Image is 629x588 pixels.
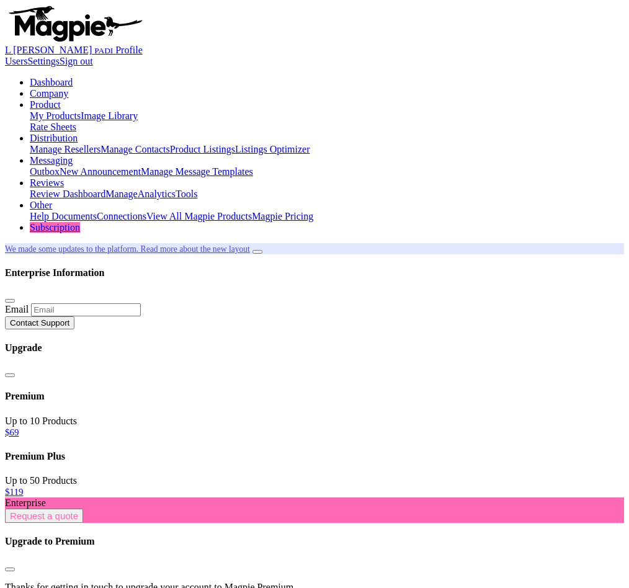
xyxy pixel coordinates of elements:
div: Enterprise [5,497,624,509]
button: Request a quote [5,509,83,523]
input: Email [31,303,141,316]
label: Email [5,304,29,314]
a: Company [30,88,68,99]
h4: Enterprise Information [5,267,624,278]
div: Up to 10 Products [5,416,624,427]
a: Magpie Pricing [252,211,313,221]
img: logo-ab69f6fb50320c5b225c76a69d11143b.png [5,5,145,42]
button: Close [5,568,15,571]
a: Settings [27,56,60,66]
a: $119 [5,487,23,497]
button: Close [5,299,15,303]
h4: Premium Plus [5,451,624,462]
h4: Upgrade to Premium [5,536,624,547]
small: PADI [94,46,113,55]
span: L [5,45,11,55]
a: Manage [105,189,138,199]
a: View All Magpie Products [146,211,252,221]
a: Other [30,200,52,210]
button: Close [5,373,15,377]
a: Profile [115,45,143,55]
button: Close announcement [252,250,262,254]
h4: Upgrade [5,342,624,354]
a: New Announcement [60,166,141,177]
a: Dashboard [30,77,73,87]
a: Messaging [30,155,73,166]
span: [PERSON_NAME] [13,45,92,55]
a: Sign out [60,56,93,66]
span: Request a quote [10,510,78,521]
a: Manage Contacts [100,144,170,154]
a: Review Dashboard [30,189,105,199]
a: $69 [5,427,19,437]
a: Product [30,99,61,110]
h4: Premium [5,391,624,402]
a: Distribution [30,133,78,143]
a: Rate Sheets [30,122,76,132]
a: Analytics [138,189,176,199]
a: Users [5,56,27,66]
button: Contact Support [5,316,74,329]
a: Manage Resellers [30,144,100,154]
a: Reviews [30,177,64,188]
a: Image Library [81,110,138,121]
a: Help Documents [30,211,97,221]
a: L [PERSON_NAME] PADI [5,45,115,55]
div: Up to 50 Products [5,475,624,486]
a: Connections [97,211,146,221]
a: Listings Optimizer [235,144,310,154]
a: Subscription [30,222,80,233]
a: Product Listings [170,144,235,154]
a: Outbox [30,166,60,177]
a: Manage Message Templates [141,166,253,177]
a: My Products [30,110,81,121]
a: We made some updates to the platform. Read more about the new layout [5,244,250,254]
a: Tools [176,189,197,199]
